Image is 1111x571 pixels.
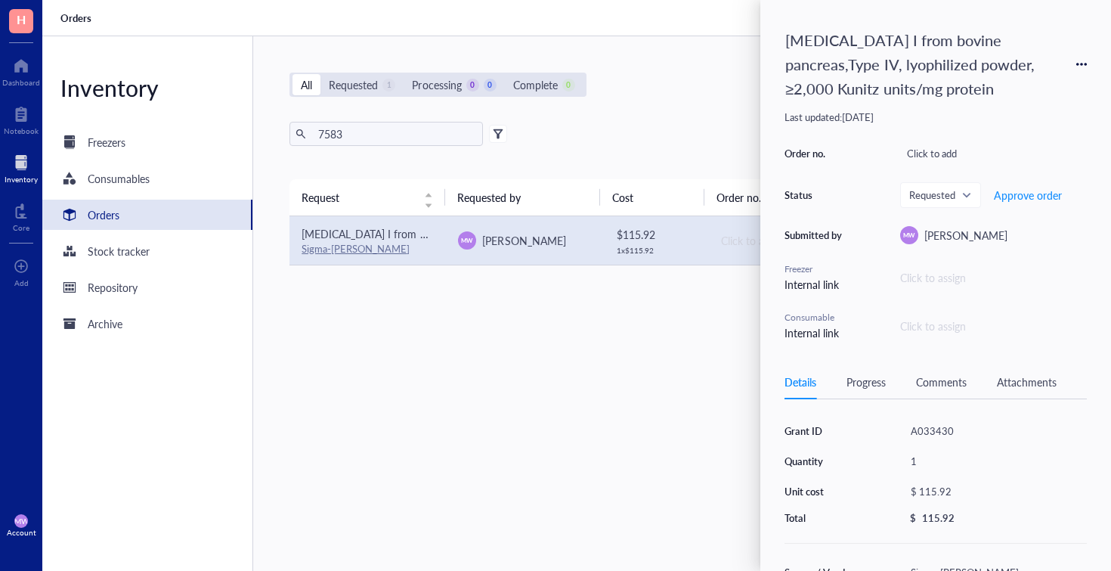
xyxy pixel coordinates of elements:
div: Account [7,528,36,537]
div: Click to assign [900,269,1087,286]
div: Progress [846,374,886,390]
a: Orders [42,200,252,230]
div: $ [910,511,916,525]
td: Click to add [707,216,864,265]
span: MW [14,517,29,526]
span: Request [302,189,415,206]
div: 115.92 [922,511,955,525]
div: Attachments [997,374,1057,390]
div: Consumables [88,170,150,187]
a: Repository [42,272,252,303]
div: segmented control [289,73,586,97]
div: $ 115.92 [904,481,1081,502]
div: Freezer [785,262,845,276]
div: Status [785,188,845,202]
div: Internal link [785,324,845,341]
a: Consumables [42,163,252,194]
div: Processing [412,76,461,93]
div: Freezers [88,134,125,151]
span: Approve order [994,189,1062,201]
div: Stock tracker [88,243,150,259]
span: MW [461,236,473,245]
div: Details [785,374,816,390]
span: [PERSON_NAME] [924,228,1007,243]
div: Add [14,278,29,287]
div: Orders [88,206,119,223]
div: Internal link [785,276,845,293]
div: 1 [904,451,1087,472]
span: [MEDICAL_DATA] I from bovine pancreas,Type IV, lyophilized powder, ≥2,000 Kunitz units/mg protein [302,226,774,241]
a: Sigma-[PERSON_NAME] [302,241,410,256]
div: Inventory [42,73,252,103]
div: Consumable [785,311,845,324]
div: Total [785,511,862,525]
div: Grant ID [785,424,862,438]
div: A033430 [904,420,1087,442]
div: Complete [513,76,558,93]
th: Request [289,179,445,216]
div: Order no. [785,147,845,160]
a: Orders [60,11,94,25]
span: MW [903,231,915,240]
div: Quantity [785,455,862,468]
div: 1 x $ 115.92 [617,246,695,255]
div: Inventory [5,175,38,184]
span: Requested [909,188,969,202]
span: [PERSON_NAME] [482,233,565,248]
div: Notebook [4,126,39,135]
div: 0 [562,79,575,92]
a: Freezers [42,127,252,157]
div: Click to assign [900,318,1087,334]
div: 0 [466,79,479,92]
th: Order no. [704,179,860,216]
div: Comments [916,374,967,390]
div: All [301,76,312,93]
th: Cost [600,179,704,216]
a: Core [13,199,29,232]
div: Dashboard [2,78,40,87]
a: Notebook [4,102,39,135]
div: [MEDICAL_DATA] I from bovine pancreas,Type IV, lyophilized powder, ≥2,000 Kunitz units/mg protein [778,24,1067,104]
div: Requested [329,76,378,93]
div: Click to add [721,232,852,249]
button: Approve order [993,183,1063,207]
div: Core [13,223,29,232]
span: H [17,10,26,29]
div: Repository [88,279,138,296]
a: Dashboard [2,54,40,87]
a: Stock tracker [42,236,252,266]
div: Archive [88,315,122,332]
input: Find orders in table [312,123,477,145]
div: Click to add [900,143,1087,164]
div: Last updated: [DATE] [785,110,1087,124]
div: 1 [382,79,395,92]
th: Requested by [445,179,601,216]
a: Archive [42,309,252,339]
a: Inventory [5,151,38,184]
div: Submitted by [785,228,845,242]
div: $ 115.92 [617,226,695,243]
div: 0 [484,79,497,92]
div: Unit cost [785,485,862,498]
